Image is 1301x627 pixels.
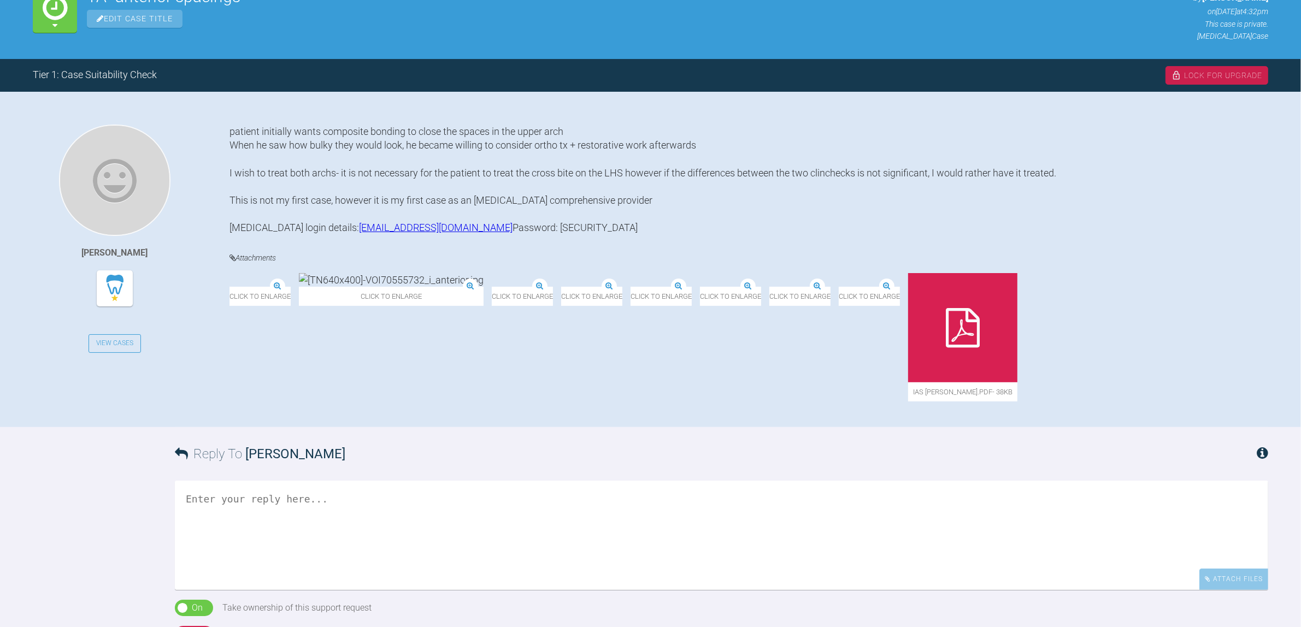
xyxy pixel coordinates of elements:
[229,287,291,306] span: Click to enlarge
[1172,70,1181,80] img: lock.6dc949b6.svg
[788,287,849,306] span: Click to enlarge
[223,601,372,615] div: Take ownership of this support request
[59,125,170,236] img: Marah Ziad
[229,125,1268,235] div: patient initially wants composite bonding to close the spaces in the upper arch When he saw how b...
[719,287,780,306] span: Click to enlarge
[33,67,157,83] div: Tier 1: Case Suitability Check
[927,287,988,306] span: Click to enlarge
[1141,18,1268,30] p: This case is private.
[82,246,148,260] div: [PERSON_NAME]
[1199,569,1268,590] div: Attach Files
[299,273,484,287] img: [TN640x400]-VOI70555732_i_anterior.jpg
[175,443,345,464] h3: Reply To
[492,273,710,287] img: [TN640x400]-VOI70555732_e_frontal_smiling.jpg
[1165,66,1268,85] div: Lock For Upgrade
[996,287,1057,306] span: Click to enlarge
[1141,5,1268,17] p: on [DATE] at 4:32pm
[229,251,1268,265] h4: Attachments
[245,446,345,462] span: [PERSON_NAME]
[299,287,484,306] span: Click to enlarge
[857,287,919,306] span: Click to enlarge
[1065,382,1175,401] span: IAS [PERSON_NAME].pdf - 38KB
[89,334,141,353] a: View Cases
[359,222,513,233] a: [EMAIL_ADDRESS][DOMAIN_NAME]
[1141,30,1268,42] p: [MEDICAL_DATA] Case
[87,10,183,28] span: Edit Case Title
[492,287,710,306] span: Click to enlarge
[192,601,203,615] div: On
